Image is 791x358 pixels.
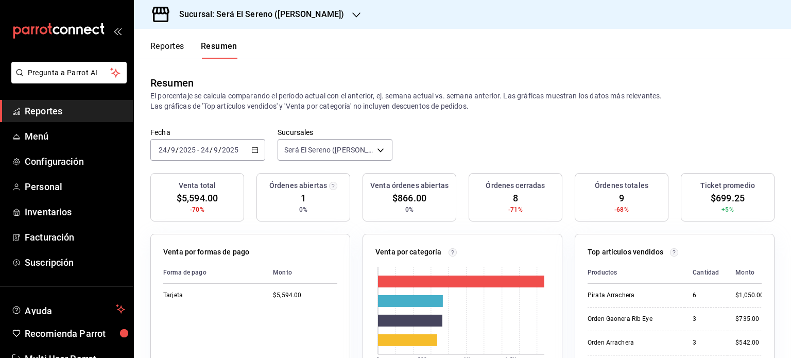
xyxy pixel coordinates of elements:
[265,262,337,284] th: Monto
[595,180,648,191] h3: Órdenes totales
[213,146,218,154] input: --
[693,338,719,347] div: 3
[25,303,112,315] span: Ayuda
[273,291,337,300] div: $5,594.00
[150,91,775,111] p: El porcentaje se calcula comparando el período actual con el anterior, ej. semana actual vs. sema...
[150,129,265,136] label: Fecha
[163,262,265,284] th: Forma de pago
[278,129,392,136] label: Sucursales
[25,230,125,244] span: Facturación
[163,291,256,300] div: Tarjeta
[700,180,755,191] h3: Ticket promedio
[25,205,125,219] span: Inventarios
[218,146,221,154] span: /
[210,146,213,154] span: /
[735,291,764,300] div: $1,050.00
[727,262,764,284] th: Monto
[190,205,204,214] span: -70%
[486,180,545,191] h3: Órdenes cerradas
[614,205,629,214] span: -68%
[176,146,179,154] span: /
[392,191,426,205] span: $866.00
[370,180,449,191] h3: Venta órdenes abiertas
[150,41,184,59] button: Reportes
[25,327,125,340] span: Recomienda Parrot
[158,146,167,154] input: --
[150,75,194,91] div: Resumen
[508,205,523,214] span: -71%
[513,191,518,205] span: 8
[171,8,344,21] h3: Sucursal: Será El Sereno ([PERSON_NAME])
[179,146,196,154] input: ----
[25,155,125,168] span: Configuración
[588,247,663,258] p: Top artículos vendidos
[170,146,176,154] input: --
[619,191,624,205] span: 9
[299,205,307,214] span: 0%
[375,247,442,258] p: Venta por categoría
[588,262,684,284] th: Productos
[25,104,125,118] span: Reportes
[221,146,239,154] input: ----
[28,67,111,78] span: Pregunta a Parrot AI
[301,191,306,205] span: 1
[405,205,414,214] span: 0%
[684,262,727,284] th: Cantidad
[7,75,127,86] a: Pregunta a Parrot AI
[693,291,719,300] div: 6
[25,129,125,143] span: Menú
[200,146,210,154] input: --
[179,180,216,191] h3: Venta total
[197,146,199,154] span: -
[150,41,237,59] div: navigation tabs
[711,191,745,205] span: $699.25
[721,205,733,214] span: +5%
[201,41,237,59] button: Resumen
[167,146,170,154] span: /
[735,338,764,347] div: $542.00
[269,180,327,191] h3: Órdenes abiertas
[693,315,719,323] div: 3
[25,255,125,269] span: Suscripción
[735,315,764,323] div: $735.00
[588,338,676,347] div: Orden Arrachera
[177,191,218,205] span: $5,594.00
[588,291,676,300] div: Pirata Arrachera
[11,62,127,83] button: Pregunta a Parrot AI
[588,315,676,323] div: Orden Gaonera Rib Eye
[284,145,373,155] span: Será El Sereno ([PERSON_NAME])
[163,247,249,258] p: Venta por formas de pago
[113,27,122,35] button: open_drawer_menu
[25,180,125,194] span: Personal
